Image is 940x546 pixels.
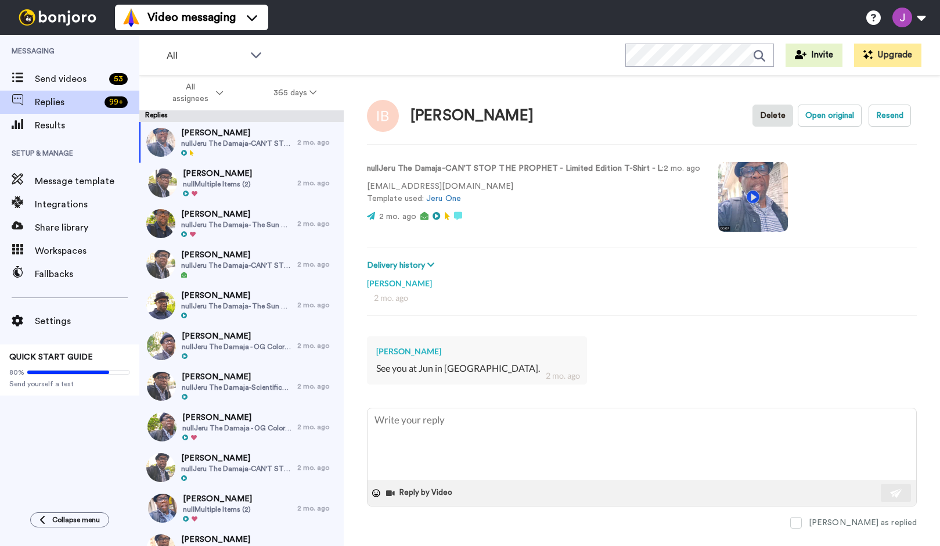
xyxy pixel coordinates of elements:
[181,261,291,270] span: nullJeru The Damaja-CAN'T STOP THE PROPHET - Limited Edition T-Shirt - L
[546,370,580,382] div: 2 mo. ago
[181,301,291,311] span: nullJeru The Damaja- The Sun Rises In the East Album Typography-T-shirt - M
[181,209,291,220] span: [PERSON_NAME]
[798,105,862,127] button: Open original
[181,249,291,261] span: [PERSON_NAME]
[297,300,338,310] div: 2 mo. ago
[147,9,236,26] span: Video messaging
[182,331,291,342] span: [PERSON_NAME]
[181,290,291,301] span: [PERSON_NAME]
[9,353,93,361] span: QUICK START GUIDE
[109,73,128,85] div: 53
[367,163,701,175] p: : 2 mo. ago
[139,163,344,203] a: [PERSON_NAME]nullMultiple Items (2)2 mo. ago
[105,96,128,108] div: 99 +
[367,259,438,272] button: Delivery history
[183,505,252,514] span: nullMultiple Items (2)
[9,379,130,389] span: Send yourself a test
[297,178,338,188] div: 2 mo. ago
[146,128,175,157] img: c6904de3-9d57-4305-9d0d-9bdf76913fda-thumb.jpg
[183,168,252,179] span: [PERSON_NAME]
[147,412,177,441] img: 8cab4b24-0baf-47c6-8674-1f9b03ea6933-thumb.jpg
[167,81,214,105] span: All assignees
[139,203,344,244] a: [PERSON_NAME]nullJeru The Damaja- The Sun Rises In the East Album Typography-T-shirt - XL2 mo. ago
[139,325,344,366] a: [PERSON_NAME]nullJeru The Damaja - OG Colorway T-Shirt - 2XL2 mo. ago
[182,412,291,423] span: [PERSON_NAME]
[139,244,344,285] a: [PERSON_NAME]nullJeru The Damaja-CAN'T STOP THE PROPHET - Limited Edition T-Shirt - L2 mo. ago
[385,484,456,502] button: Reply by Video
[148,494,177,523] img: 4a2e532c-da92-41ce-8b49-e4ec6b487c09-thumb.jpg
[146,250,175,279] img: 568b52e5-be16-4d32-80bc-d752e09d8070-thumb.jpg
[52,515,100,525] span: Collapse menu
[139,285,344,325] a: [PERSON_NAME]nullJeru The Damaja- The Sun Rises In the East Album Typography-T-shirt - M2 mo. ago
[367,272,917,289] div: [PERSON_NAME]
[297,463,338,472] div: 2 mo. ago
[142,77,248,109] button: All assignees
[148,168,177,197] img: 0e6de620-7ad2-43f6-ab64-973eac439968-thumb.jpg
[297,219,338,228] div: 2 mo. ago
[146,453,175,482] img: 3eb31513-0cbf-4b82-8b2a-868db2894b43-thumb.jpg
[30,512,109,527] button: Collapse menu
[182,423,291,433] span: nullJeru The Damaja - OG Colorway T-Shirt - XL
[181,139,291,148] span: nullJeru The Damaja-CAN'T STOP THE PROPHET - Limited Edition T-Shirt - L
[297,138,338,147] div: 2 mo. ago
[35,267,139,281] span: Fallbacks
[14,9,101,26] img: bj-logo-header-white.svg
[297,382,338,391] div: 2 mo. ago
[297,260,338,269] div: 2 mo. ago
[181,127,291,139] span: [PERSON_NAME]
[297,422,338,432] div: 2 mo. ago
[147,331,176,360] img: 2597eb6b-8ece-4a33-93d6-f643238ca53d-thumb.jpg
[890,488,903,498] img: send-white.svg
[181,452,291,464] span: [PERSON_NAME]
[410,107,534,124] div: [PERSON_NAME]
[167,49,244,63] span: All
[139,488,344,529] a: [PERSON_NAME]nullMultiple Items (2)2 mo. ago
[183,179,252,189] span: nullMultiple Items (2)
[35,197,139,211] span: Integrations
[181,464,291,473] span: nullJeru The Damaja-CAN'T STOP THE PROPHET - Limited Edition T-Shirt - XL
[139,366,344,407] a: [PERSON_NAME]nullJeru The Damaja-Scientifical Madness T-shirt - 2XL2 mo. ago
[139,122,344,163] a: [PERSON_NAME]nullJeru The Damaja-CAN'T STOP THE PROPHET - Limited Edition T-Shirt - L2 mo. ago
[182,371,291,383] span: [PERSON_NAME]
[182,342,291,351] span: nullJeru The Damaja - OG Colorway T-Shirt - 2XL
[139,447,344,488] a: [PERSON_NAME]nullJeru The Damaja-CAN'T STOP THE PROPHET - Limited Edition T-Shirt - XL2 mo. ago
[752,105,793,127] button: Delete
[146,290,175,319] img: 90a52479-6f18-4463-9b9e-480e684cf8f9-thumb.jpg
[181,534,291,545] span: [PERSON_NAME]
[379,213,416,221] span: 2 mo. ago
[297,341,338,350] div: 2 mo. ago
[139,110,344,122] div: Replies
[139,407,344,447] a: [PERSON_NAME]nullJeru The Damaja - OG Colorway T-Shirt - XL2 mo. ago
[374,292,910,304] div: 2 mo. ago
[367,181,701,205] p: [EMAIL_ADDRESS][DOMAIN_NAME] Template used:
[367,164,662,173] strong: nullJeru The Damaja-CAN'T STOP THE PROPHET - Limited Edition T-Shirt - L
[786,44,842,67] button: Invite
[869,105,911,127] button: Resend
[35,244,139,258] span: Workspaces
[9,368,24,377] span: 80%
[35,221,139,235] span: Share library
[122,8,141,27] img: vm-color.svg
[297,504,338,513] div: 2 mo. ago
[183,493,252,505] span: [PERSON_NAME]
[146,209,175,238] img: 7caa5037-0e19-4a6a-b49f-ff028329c2fd-thumb.jpg
[35,314,139,328] span: Settings
[35,118,139,132] span: Results
[35,174,139,188] span: Message template
[35,72,105,86] span: Send videos
[809,517,917,529] div: [PERSON_NAME] as replied
[367,100,399,132] img: Image of Istvan Balint
[376,346,578,357] div: [PERSON_NAME]
[376,362,578,375] div: See you at Jun in [GEOGRAPHIC_DATA].
[854,44,921,67] button: Upgrade
[147,372,176,401] img: 84a00373-c8f4-4c37-be34-a12f3557d97f-thumb.jpg
[248,82,342,103] button: 365 days
[35,95,100,109] span: Replies
[426,195,461,203] a: Jeru One
[181,220,291,229] span: nullJeru The Damaja- The Sun Rises In the East Album Typography-T-shirt - XL
[182,383,291,392] span: nullJeru The Damaja-Scientifical Madness T-shirt - 2XL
